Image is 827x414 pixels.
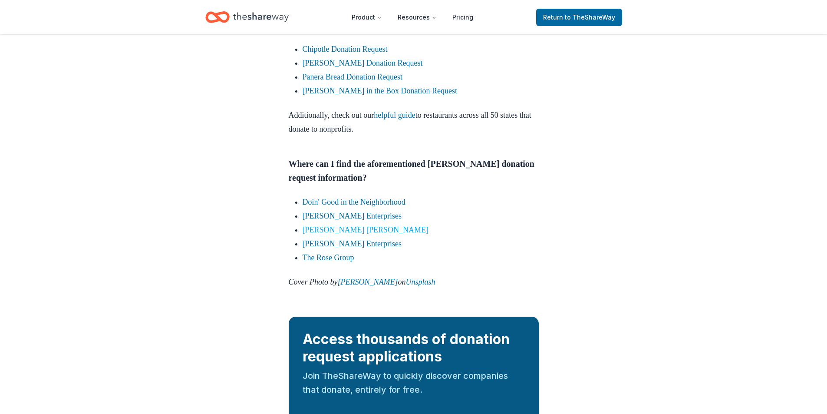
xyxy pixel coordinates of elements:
[565,13,615,21] span: to TheShareWay
[405,278,435,286] a: Unsplash
[303,253,354,262] a: The Rose Group
[289,157,539,185] h3: Where can I find the aforementioned [PERSON_NAME] donation request information?
[303,73,402,81] a: Panera Bread Donation Request
[543,12,615,23] span: Return
[345,9,389,26] button: Product
[337,278,398,286] a: [PERSON_NAME]
[536,9,622,26] a: Returnto TheShareWay
[303,331,525,365] div: Access thousands of donation request applications
[303,225,429,234] a: [PERSON_NAME] [PERSON_NAME]
[303,369,525,397] div: Join TheShareWay to quickly discover companies that donate, entirely for free.
[289,108,539,136] p: Additionally, check out our to restaurants across all 50 states that donate to nonprofits.
[303,198,405,206] a: Doin' Good in the Neighborhood
[289,278,435,286] em: Cover Photo by on
[303,212,402,220] a: [PERSON_NAME] Enterprises
[374,111,415,119] a: helpful guide
[303,239,402,248] a: [PERSON_NAME] Enterprises
[391,9,444,26] button: Resources
[205,7,289,27] a: Home
[345,7,480,27] nav: Main
[445,9,480,26] a: Pricing
[303,45,388,53] a: Chipotle Donation Request
[303,59,423,67] a: [PERSON_NAME] Donation Request
[303,86,457,95] a: [PERSON_NAME] in the Box Donation Request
